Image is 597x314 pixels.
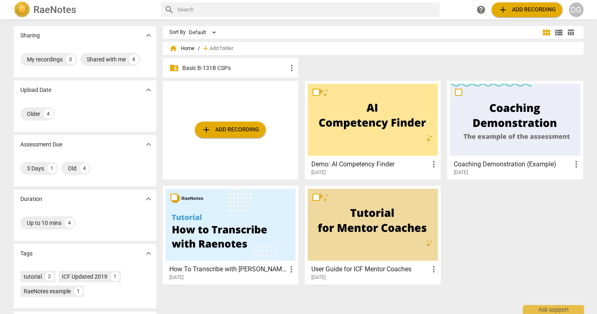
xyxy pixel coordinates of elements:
[169,63,179,73] span: folder_shared
[20,31,40,40] p: Sharing
[311,159,429,169] h3: Demo: AI Competency Finder
[47,164,57,173] div: 1
[571,159,581,169] span: more_vert
[286,264,296,274] span: more_vert
[33,4,76,15] h2: RaeNotes
[565,26,577,39] button: Table view
[540,26,553,39] button: Tile view
[476,5,486,15] span: help
[20,195,42,203] p: Duration
[201,44,210,52] span: add
[567,28,575,36] span: table_chart
[554,28,564,37] span: view_list
[311,264,429,274] h3: User Guide for ICF Mentor Coaches
[169,264,287,274] h3: How To Transcribe with RaeNotes
[44,109,53,119] div: 4
[68,164,77,172] div: Old
[142,193,155,205] button: Show more
[142,84,155,96] button: Show more
[454,169,468,176] span: [DATE]
[311,169,326,176] span: [DATE]
[553,26,565,39] button: List view
[14,2,30,18] img: Logo
[24,287,71,295] div: RaeNotes example
[198,46,200,52] span: /
[569,2,584,17] button: DG
[169,44,195,52] span: Home
[210,46,233,52] span: Add folder
[66,55,76,64] div: 0
[144,85,153,95] span: expand_more
[182,64,287,72] p: Basic B-131B CSPs
[144,31,153,40] span: expand_more
[142,138,155,150] button: Show more
[142,29,155,41] button: Show more
[498,5,508,15] span: add
[87,55,126,63] div: Shared with me
[20,140,62,149] p: Assessment Due
[80,164,90,173] div: 4
[144,249,153,258] span: expand_more
[169,29,186,35] div: Sort By
[144,140,153,149] span: expand_more
[189,26,219,39] div: Default
[450,84,580,176] a: Coaching Demonstration (Example)[DATE]
[20,86,51,94] p: Upload Date
[195,122,266,138] button: Upload
[27,110,40,118] div: Older
[523,305,584,314] div: Ask support
[24,273,42,281] div: tutorial
[287,63,297,73] span: more_vert
[454,159,571,169] h3: Coaching Demonstration (Example)
[474,2,488,17] a: Help
[492,2,562,17] button: Upload
[311,274,326,281] span: [DATE]
[166,189,296,281] a: How To Transcribe with [PERSON_NAME][DATE]
[201,125,259,135] span: Add recording
[27,55,63,63] div: My recordings
[177,3,436,16] input: Search
[164,5,174,15] span: search
[45,272,54,281] div: 2
[308,84,438,176] a: Demo: AI Competency Finder[DATE]
[144,194,153,204] span: expand_more
[27,219,61,227] div: Up to 10 mins
[498,5,556,15] span: Add recording
[308,189,438,281] a: User Guide for ICF Mentor Coaches[DATE]
[542,28,551,37] span: view_module
[65,218,74,228] div: 4
[429,264,439,274] span: more_vert
[27,164,44,172] div: 3 Days
[129,55,139,64] div: 4
[111,272,120,281] div: 1
[169,44,177,52] span: home
[201,125,211,135] span: add
[169,274,184,281] span: [DATE]
[20,249,33,258] p: Tags
[62,273,107,281] div: ICF Updated 2019
[429,159,439,169] span: more_vert
[74,287,83,296] div: 1
[142,247,155,259] button: Show more
[14,2,155,18] a: LogoRaeNotes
